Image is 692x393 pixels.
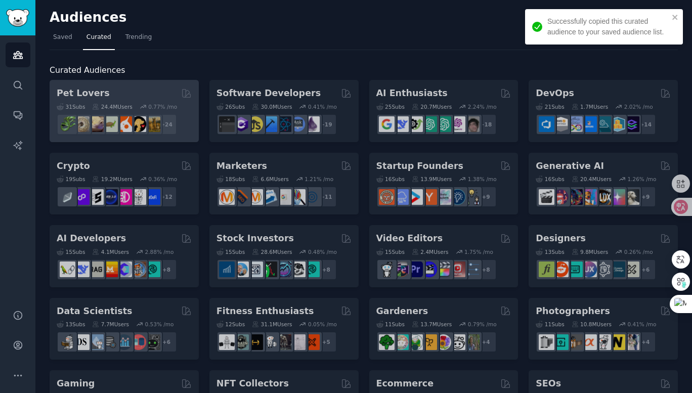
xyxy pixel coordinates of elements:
span: Curated [87,33,111,42]
a: Trending [122,29,155,50]
div: Successfully copied this curated audience to your saved audience list. [547,16,669,37]
a: Saved [50,29,76,50]
span: Curated Audiences [50,64,125,77]
span: Trending [125,33,152,42]
h2: Audiences [50,10,596,26]
a: Curated [83,29,115,50]
img: GummySearch logo [6,9,29,27]
button: close [672,13,679,21]
span: Saved [53,33,72,42]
